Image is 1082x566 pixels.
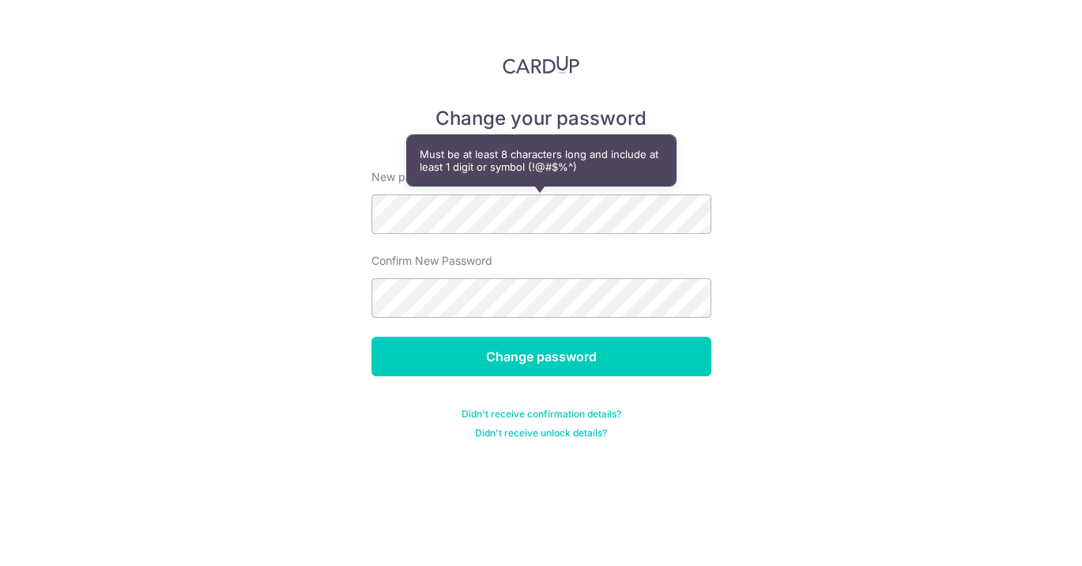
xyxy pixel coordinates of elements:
a: Didn't receive confirmation details? [462,408,621,421]
h5: Change your password [371,106,711,131]
label: New password [371,169,449,185]
label: Confirm New Password [371,253,492,269]
div: Must be at least 8 characters long and include at least 1 digit or symbol (!@#$%^) [407,135,676,186]
input: Change password [371,337,711,376]
a: Didn't receive unlock details? [475,427,607,440]
img: CardUp Logo [503,55,580,74]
